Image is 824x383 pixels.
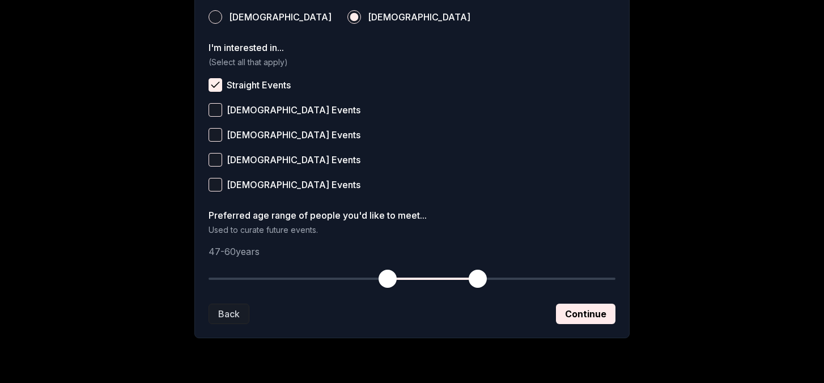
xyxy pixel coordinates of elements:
[227,80,291,90] span: Straight Events
[347,10,361,24] button: [DEMOGRAPHIC_DATA]
[209,128,222,142] button: [DEMOGRAPHIC_DATA] Events
[209,10,222,24] button: [DEMOGRAPHIC_DATA]
[556,304,615,324] button: Continue
[209,304,249,324] button: Back
[229,12,332,22] span: [DEMOGRAPHIC_DATA]
[209,178,222,191] button: [DEMOGRAPHIC_DATA] Events
[209,153,222,167] button: [DEMOGRAPHIC_DATA] Events
[227,180,360,189] span: [DEMOGRAPHIC_DATA] Events
[227,105,360,114] span: [DEMOGRAPHIC_DATA] Events
[209,43,615,52] label: I'm interested in...
[209,245,615,258] p: 47 - 60 years
[227,130,360,139] span: [DEMOGRAPHIC_DATA] Events
[368,12,470,22] span: [DEMOGRAPHIC_DATA]
[209,103,222,117] button: [DEMOGRAPHIC_DATA] Events
[209,224,615,236] p: Used to curate future events.
[209,211,615,220] label: Preferred age range of people you'd like to meet...
[227,155,360,164] span: [DEMOGRAPHIC_DATA] Events
[209,57,615,68] p: (Select all that apply)
[209,78,222,92] button: Straight Events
